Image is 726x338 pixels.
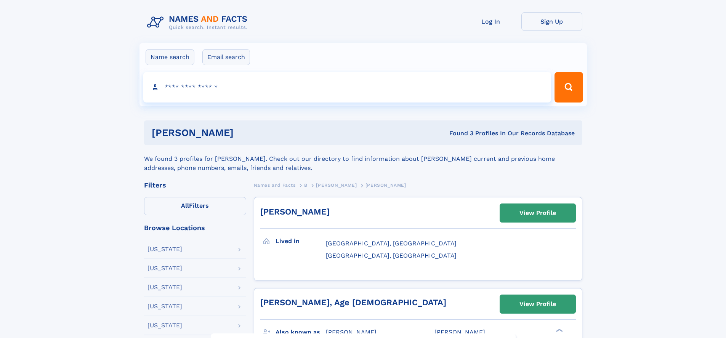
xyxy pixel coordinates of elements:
[144,224,246,231] div: Browse Locations
[260,298,446,307] a: [PERSON_NAME], Age [DEMOGRAPHIC_DATA]
[555,72,583,103] button: Search Button
[181,202,189,209] span: All
[326,252,457,259] span: [GEOGRAPHIC_DATA], [GEOGRAPHIC_DATA]
[144,182,246,189] div: Filters
[202,49,250,65] label: Email search
[146,49,194,65] label: Name search
[147,303,182,309] div: [US_STATE]
[316,183,357,188] span: [PERSON_NAME]
[341,129,575,138] div: Found 3 Profiles In Our Records Database
[519,204,556,222] div: View Profile
[144,145,582,173] div: We found 3 profiles for [PERSON_NAME]. Check out our directory to find information about [PERSON_...
[554,328,563,333] div: ❯
[143,72,551,103] input: search input
[147,322,182,328] div: [US_STATE]
[326,328,377,336] span: [PERSON_NAME]
[519,295,556,313] div: View Profile
[434,328,485,336] span: [PERSON_NAME]
[460,12,521,31] a: Log In
[147,284,182,290] div: [US_STATE]
[276,235,326,248] h3: Lived in
[152,128,341,138] h1: [PERSON_NAME]
[147,246,182,252] div: [US_STATE]
[326,240,457,247] span: [GEOGRAPHIC_DATA], [GEOGRAPHIC_DATA]
[144,197,246,215] label: Filters
[365,183,406,188] span: [PERSON_NAME]
[316,180,357,190] a: [PERSON_NAME]
[147,265,182,271] div: [US_STATE]
[144,12,254,33] img: Logo Names and Facts
[500,204,575,222] a: View Profile
[521,12,582,31] a: Sign Up
[260,207,330,216] a: [PERSON_NAME]
[304,180,308,190] a: B
[254,180,296,190] a: Names and Facts
[304,183,308,188] span: B
[500,295,575,313] a: View Profile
